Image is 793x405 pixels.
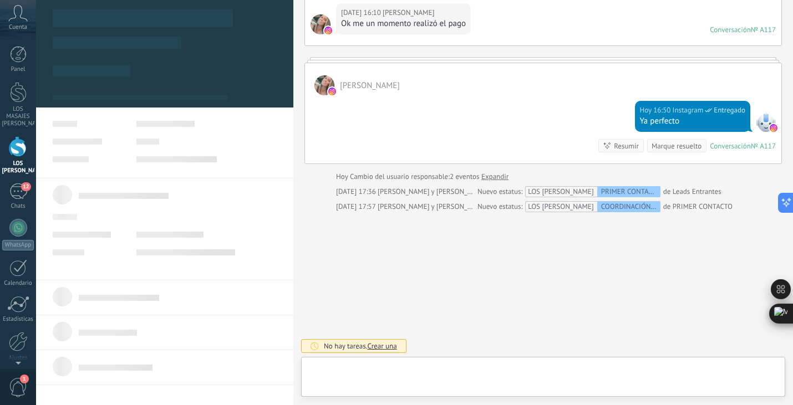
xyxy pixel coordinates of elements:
div: WhatsApp [2,240,34,250]
span: Lismar Rojas [340,80,400,91]
span: Erika Luna y Dugleiber Luna [378,202,488,211]
span: Erika Luna y Dugleiber Luna [378,187,488,196]
span: 12 [21,182,30,191]
div: Ya perfecto [640,116,745,127]
span: Cuenta [9,24,27,31]
span: Lismar Rojas [383,7,434,18]
div: Conversación [710,141,751,151]
span: 1 [20,375,29,383]
div: Hoy [336,171,350,182]
div: № A117 [751,141,776,151]
div: № A117 [751,25,776,34]
div: No hay tareas. [324,341,397,351]
div: Ok me un momento realizó el pago [341,18,466,29]
div: Estadísticas [2,316,34,323]
span: Nuevo estatus: [477,186,522,197]
img: instagram.svg [770,124,777,132]
div: Chats [2,203,34,210]
span: Lismar Rojas [314,75,334,95]
span: Instagram [756,112,776,132]
span: Instagram [673,105,704,116]
div: [DATE] 17:57 [336,201,378,212]
div: Panel [2,66,34,73]
span: Crear una [367,341,396,351]
div: LOS MASAJES [PERSON_NAME] [2,106,34,127]
span: 2 eventos [450,171,479,182]
div: de PRIMER CONTACTO [477,201,733,212]
div: COORDINACIÓN Y ABONO [597,201,660,212]
div: Cambio del usuario responsable: [336,171,509,182]
div: Hoy 16:50 [640,105,673,116]
div: [DATE] 17:36 [336,186,378,197]
div: Calendario [2,280,34,287]
a: Expandir [481,171,509,182]
img: instagram.svg [328,88,336,95]
div: de Leads Entrantes [477,186,721,197]
div: Resumir [614,141,639,151]
img: instagram.svg [324,27,332,34]
div: PRIMER CONTACTO [597,186,660,197]
div: LOS [PERSON_NAME] [2,160,34,175]
div: [DATE] 16:10 [341,7,383,18]
div: Conversación [710,25,751,34]
span: Entregado [714,105,745,116]
span: Nuevo estatus: [477,201,522,212]
div: Marque resuelto [652,141,701,151]
span: Lismar Rojas [311,14,331,34]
